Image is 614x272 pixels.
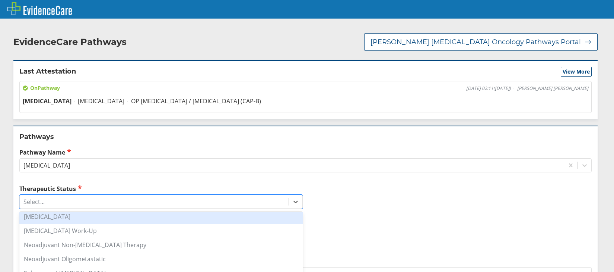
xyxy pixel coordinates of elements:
[364,33,598,51] button: [PERSON_NAME] [MEDICAL_DATA] Oncology Pathways Portal
[563,68,590,75] span: View More
[19,67,76,77] h2: Last Attestation
[19,238,303,252] div: Neoadjuvant Non-[MEDICAL_DATA] Therapy
[23,198,45,206] div: Select...
[7,2,72,15] img: EvidenceCare
[517,85,588,91] span: [PERSON_NAME] [PERSON_NAME]
[19,132,592,141] h2: Pathways
[19,148,592,156] label: Pathway Name
[78,97,124,105] span: [MEDICAL_DATA]
[370,38,581,46] span: [PERSON_NAME] [MEDICAL_DATA] Oncology Pathways Portal
[19,210,303,224] div: [MEDICAL_DATA]
[19,224,303,238] div: [MEDICAL_DATA] Work-Up
[19,257,592,265] label: Additional Details
[131,97,261,105] span: OP [MEDICAL_DATA] / [MEDICAL_DATA] (CAP-B)
[23,161,70,169] div: [MEDICAL_DATA]
[19,184,303,193] label: Therapeutic Status
[561,67,592,77] button: View More
[23,84,60,92] span: On Pathway
[466,85,511,91] span: [DATE] 02:11 ( [DATE] )
[19,252,303,266] div: Neoadjuvant Oligometastatic
[23,97,71,105] span: [MEDICAL_DATA]
[13,36,127,48] h2: EvidenceCare Pathways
